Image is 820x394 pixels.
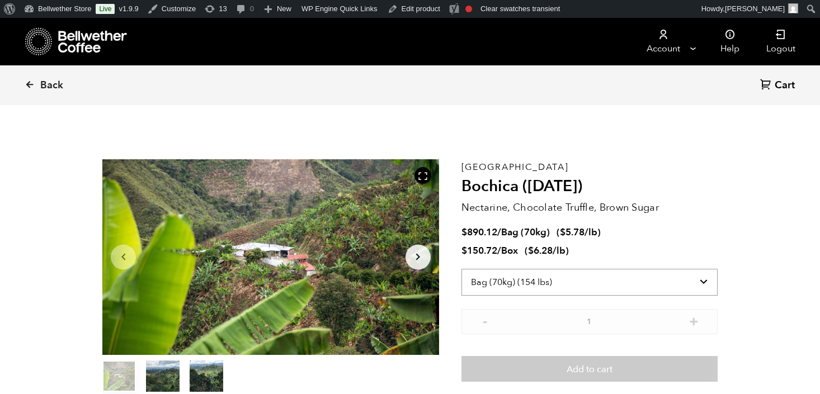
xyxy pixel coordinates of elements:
[585,226,597,239] span: /lb
[528,244,553,257] bdi: 6.28
[560,226,565,239] span: $
[96,4,115,14] a: Live
[775,79,795,92] span: Cart
[461,356,718,382] button: Add to cart
[560,226,585,239] bdi: 5.78
[557,226,601,239] span: ( )
[553,244,565,257] span: /lb
[497,244,501,257] span: /
[461,200,718,215] p: Nectarine, Chocolate Truffle, Brown Sugar
[753,18,809,65] a: Logout
[461,244,497,257] bdi: 150.72
[501,226,550,239] span: Bag (70kg)
[725,4,785,13] span: [PERSON_NAME]
[461,177,718,196] h2: Bochica ([DATE])
[465,6,472,12] div: Focus keyphrase not set
[501,244,518,257] span: Box
[707,18,753,65] a: Help
[478,315,492,326] button: -
[461,244,467,257] span: $
[629,18,698,65] a: Account
[528,244,534,257] span: $
[40,79,63,92] span: Back
[687,315,701,326] button: +
[461,226,467,239] span: $
[461,226,497,239] bdi: 890.12
[525,244,569,257] span: ( )
[497,226,501,239] span: /
[760,78,798,93] a: Cart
